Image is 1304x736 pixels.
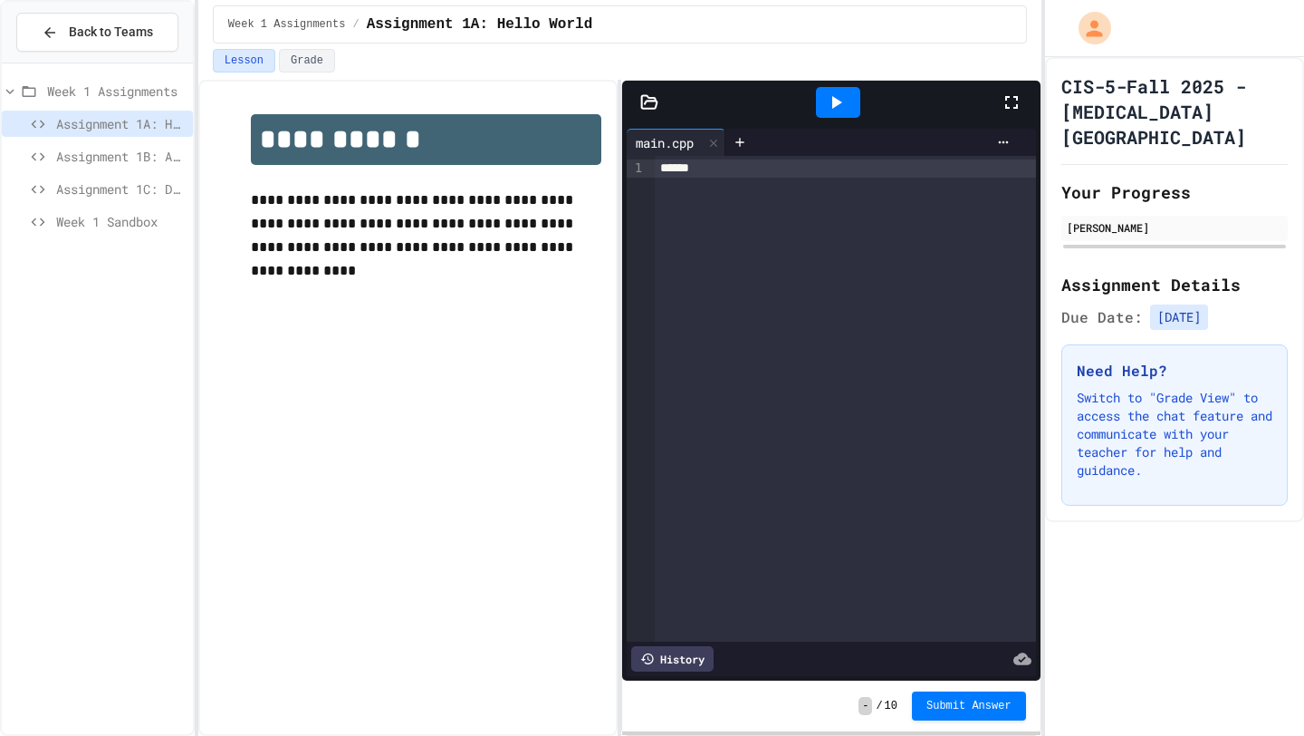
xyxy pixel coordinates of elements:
[56,179,186,199] span: Assignment 1C: Diamonds Are Forever
[1061,73,1288,150] h1: CIS-5-Fall 2025 - [MEDICAL_DATA][GEOGRAPHIC_DATA]
[56,114,186,133] span: Assignment 1A: Hello World
[627,129,725,156] div: main.cpp
[876,699,882,713] span: /
[352,17,359,32] span: /
[858,697,872,715] span: -
[1059,7,1116,49] div: My Account
[367,14,593,35] span: Assignment 1A: Hello World
[1061,272,1288,297] h2: Assignment Details
[912,692,1026,721] button: Submit Answer
[47,82,186,101] span: Week 1 Assignments
[213,49,275,73] button: Lesson
[1077,360,1272,382] h3: Need Help?
[885,699,897,713] span: 10
[69,23,153,42] span: Back to Teams
[627,160,645,178] div: 1
[228,17,346,32] span: Week 1 Assignments
[56,147,186,166] span: Assignment 1B: Author Quotes
[1150,305,1208,330] span: [DATE]
[1061,306,1143,328] span: Due Date:
[279,49,335,73] button: Grade
[627,133,703,152] div: main.cpp
[926,699,1012,713] span: Submit Answer
[16,13,178,52] button: Back to Teams
[1061,179,1288,205] h2: Your Progress
[1067,219,1282,236] div: [PERSON_NAME]
[56,212,186,231] span: Week 1 Sandbox
[1077,389,1272,479] p: Switch to "Grade View" to access the chat feature and communicate with your teacher for help and ...
[631,646,714,672] div: History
